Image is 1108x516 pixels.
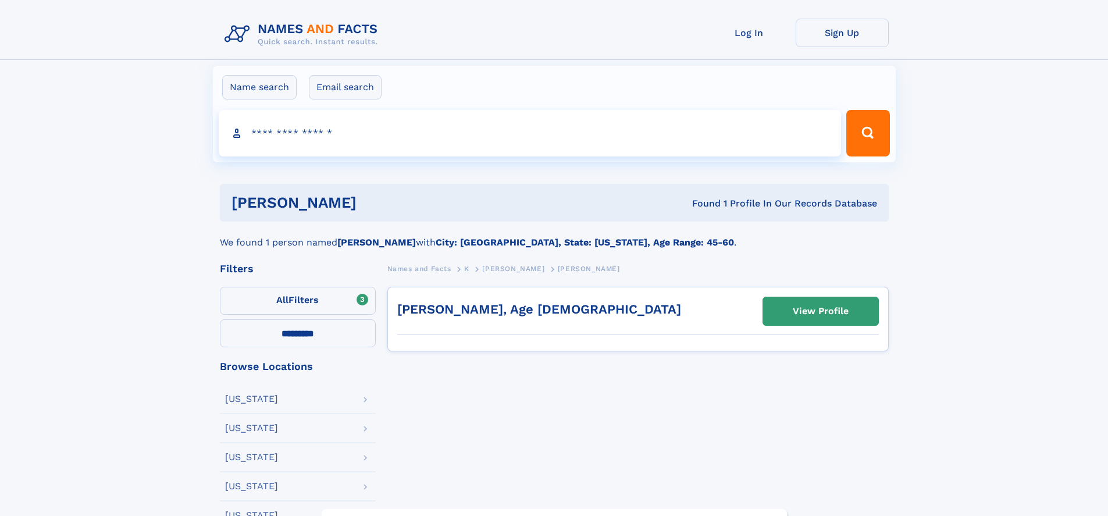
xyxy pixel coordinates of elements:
[524,197,877,210] div: Found 1 Profile In Our Records Database
[225,394,278,404] div: [US_STATE]
[220,287,376,315] label: Filters
[436,237,734,248] b: City: [GEOGRAPHIC_DATA], State: [US_STATE], Age Range: 45-60
[222,75,297,99] label: Name search
[763,297,878,325] a: View Profile
[387,261,451,276] a: Names and Facts
[309,75,382,99] label: Email search
[482,261,544,276] a: [PERSON_NAME]
[793,298,849,325] div: View Profile
[219,110,842,156] input: search input
[397,302,681,316] a: [PERSON_NAME], Age [DEMOGRAPHIC_DATA]
[796,19,889,47] a: Sign Up
[225,424,278,433] div: [US_STATE]
[846,110,889,156] button: Search Button
[558,265,620,273] span: [PERSON_NAME]
[231,195,525,210] h1: [PERSON_NAME]
[220,222,889,250] div: We found 1 person named with .
[225,482,278,491] div: [US_STATE]
[220,361,376,372] div: Browse Locations
[703,19,796,47] a: Log In
[464,265,469,273] span: K
[337,237,416,248] b: [PERSON_NAME]
[464,261,469,276] a: K
[220,19,387,50] img: Logo Names and Facts
[482,265,544,273] span: [PERSON_NAME]
[276,294,288,305] span: All
[220,264,376,274] div: Filters
[225,453,278,462] div: [US_STATE]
